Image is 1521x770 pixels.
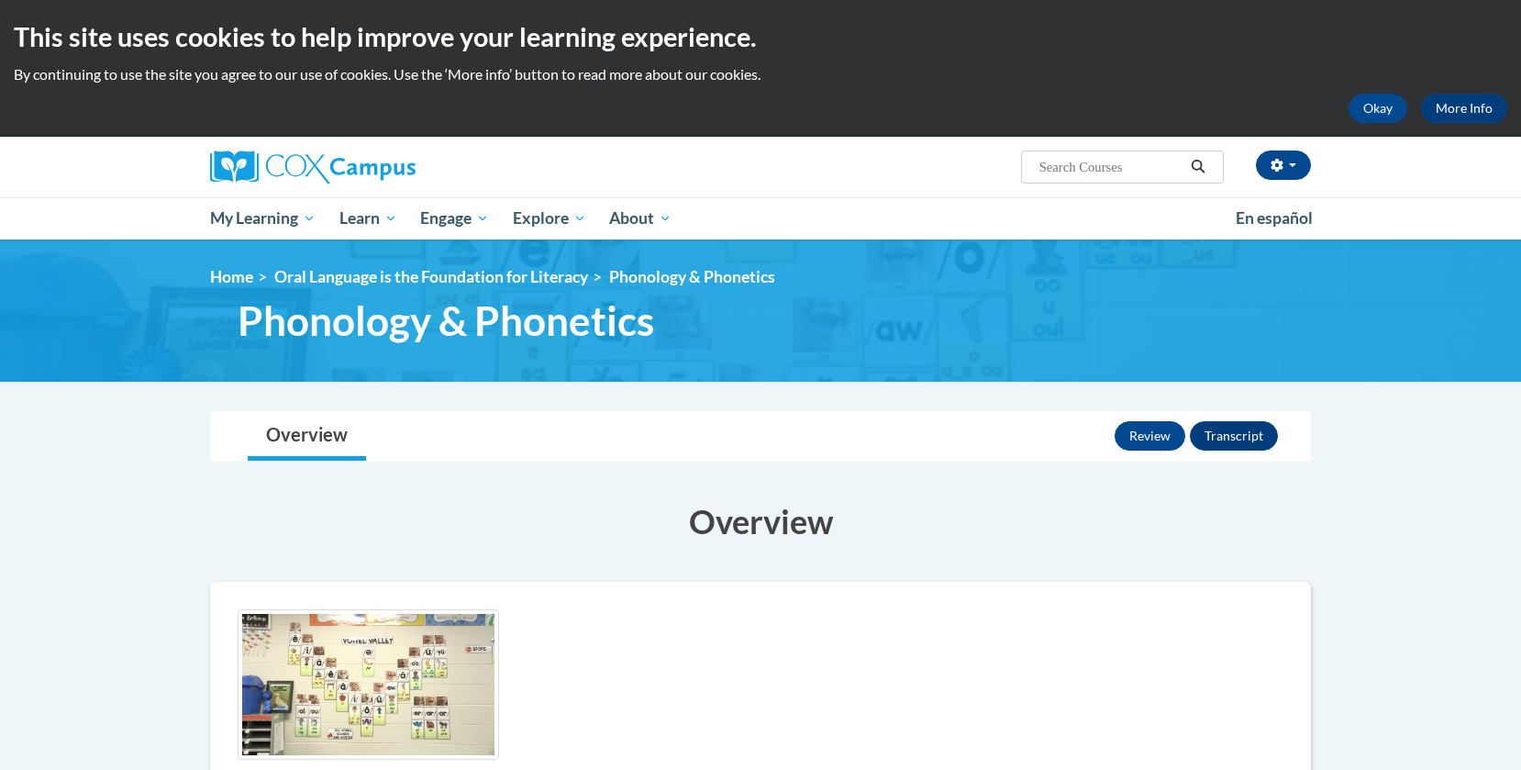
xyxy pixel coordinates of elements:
[408,197,501,240] a: Engage
[609,207,672,229] span: About
[513,207,586,229] span: Explore
[14,18,1507,55] h2: This site uses cookies to help improve your learning experience.
[1190,421,1278,451] button: Transcript
[183,197,1338,240] div: Main menu
[210,151,559,184] a: Cox Campus
[238,296,654,345] span: Phonology & Phonetics
[14,64,1507,84] p: By continuing to use the site you agree to our use of cookies. Use the ‘More info’ button to read...
[1184,156,1212,178] button: Search
[339,207,397,229] span: Learn
[501,197,598,240] a: Explore
[1236,208,1313,228] span: En español
[1421,94,1507,123] a: More Info
[1256,151,1311,180] button: Account Settings
[198,197,328,240] a: My Learning
[1349,94,1407,123] button: Okay
[1224,199,1325,238] a: En español
[598,197,684,240] a: About
[609,267,775,286] span: Phonology & Phonetics
[210,207,316,229] span: My Learning
[274,267,588,286] a: Oral Language is the Foundation for Literacy
[248,412,366,461] a: Overview
[420,207,489,229] span: Engage
[328,197,409,240] a: Learn
[1038,156,1184,178] input: Search Courses
[210,151,416,184] img: Cox Campus
[210,498,1311,544] h3: Overview
[1115,421,1185,451] button: Review
[210,267,253,286] a: Home
[238,609,499,760] img: Course logo image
